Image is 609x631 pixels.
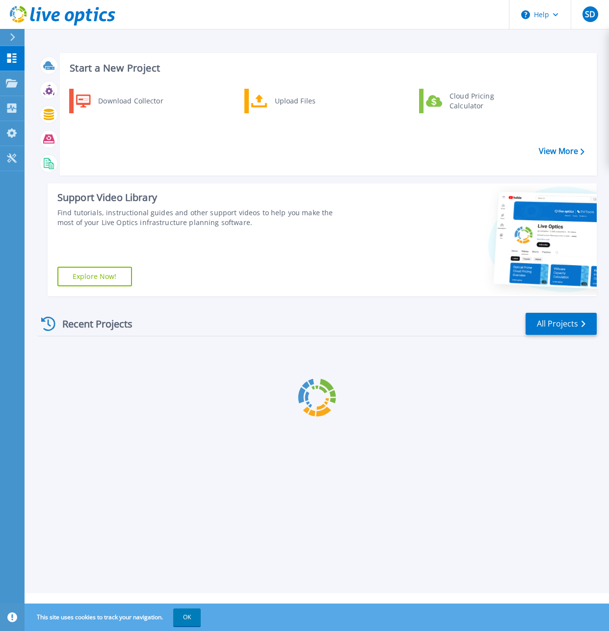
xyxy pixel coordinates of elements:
[57,191,343,204] div: Support Video Library
[69,89,170,113] a: Download Collector
[57,267,132,286] a: Explore Now!
[244,89,345,113] a: Upload Files
[585,10,595,18] span: SD
[173,608,201,626] button: OK
[70,63,584,74] h3: Start a New Project
[270,91,343,111] div: Upload Files
[419,89,520,113] a: Cloud Pricing Calculator
[539,147,584,156] a: View More
[445,91,517,111] div: Cloud Pricing Calculator
[526,313,597,335] a: All Projects
[57,208,343,227] div: Find tutorials, instructional guides and other support videos to help you make the most of your L...
[27,608,201,626] span: This site uses cookies to track your navigation.
[93,91,167,111] div: Download Collector
[38,312,146,336] div: Recent Projects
